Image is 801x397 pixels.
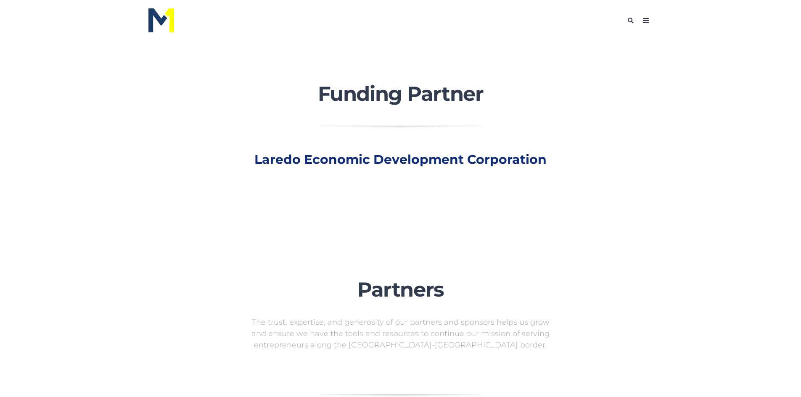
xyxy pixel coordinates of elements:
p: The trust, expertise, and generosity of our partners and sponsors helps us grow and ensure we hav... [245,317,556,351]
img: M1 Logo - Blue Letters - for Light Backgrounds [148,8,174,32]
h1: Partners [245,279,556,301]
a: Laredo Economic Development Corporation [254,152,547,167]
h1: Funding Partner [245,83,556,105]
